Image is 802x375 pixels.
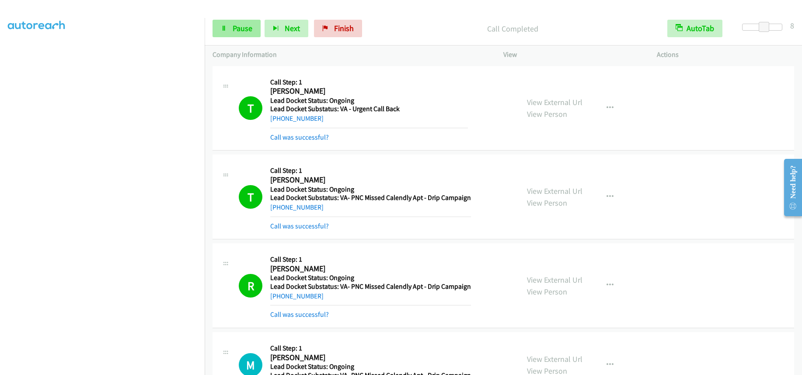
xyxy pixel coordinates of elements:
[270,255,471,264] h5: Call Step: 1
[233,23,252,33] span: Pause
[527,186,582,196] a: View External Url
[667,20,722,37] button: AutoTab
[239,274,262,298] h1: R
[270,78,468,87] h5: Call Step: 1
[790,20,794,32] div: 8
[270,175,468,185] h2: [PERSON_NAME]
[270,105,468,113] h5: Lead Docket Substatus: VA - Urgent Call Back
[657,49,795,60] p: Actions
[527,109,567,119] a: View Person
[270,310,329,319] a: Call was successful?
[213,49,488,60] p: Company Information
[270,264,468,274] h2: [PERSON_NAME]
[270,362,471,371] h5: Lead Docket Status: Ongoing
[239,96,262,120] h1: T
[270,353,468,363] h2: [PERSON_NAME]
[270,292,324,300] a: [PHONE_NUMBER]
[239,185,262,209] h1: T
[270,282,471,291] h5: Lead Docket Substatus: VA- PNC Missed Calendly Apt - Drip Campaign
[777,153,802,222] iframe: Resource Center
[270,185,471,194] h5: Lead Docket Status: Ongoing
[270,166,471,175] h5: Call Step: 1
[270,344,471,353] h5: Call Step: 1
[270,273,471,282] h5: Lead Docket Status: Ongoing
[213,20,261,37] a: Pause
[285,23,300,33] span: Next
[527,198,567,208] a: View Person
[270,96,468,105] h5: Lead Docket Status: Ongoing
[527,287,567,297] a: View Person
[314,20,362,37] a: Finish
[503,49,641,60] p: View
[374,23,652,35] p: Call Completed
[270,133,329,141] a: Call was successful?
[270,86,468,96] h2: [PERSON_NAME]
[270,114,324,123] a: [PHONE_NUMBER]
[527,354,582,364] a: View External Url
[265,20,308,37] button: Next
[270,203,324,211] a: [PHONE_NUMBER]
[270,193,471,202] h5: Lead Docket Substatus: VA- PNC Missed Calendly Apt - Drip Campaign
[527,97,582,107] a: View External Url
[527,275,582,285] a: View External Url
[270,222,329,230] a: Call was successful?
[334,23,354,33] span: Finish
